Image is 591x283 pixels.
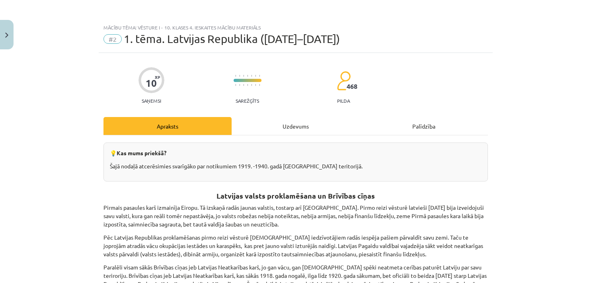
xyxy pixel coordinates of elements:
[251,75,252,77] img: icon-short-line-57e1e144782c952c97e751825c79c345078a6d821885a25fce030b3d8c18986b.svg
[155,75,160,79] span: XP
[239,84,240,86] img: icon-short-line-57e1e144782c952c97e751825c79c345078a6d821885a25fce030b3d8c18986b.svg
[243,84,244,86] img: icon-short-line-57e1e144782c952c97e751825c79c345078a6d821885a25fce030b3d8c18986b.svg
[347,83,357,90] span: 468
[103,203,488,228] p: Pirmais pasaules karš izmainīja Eiropu. Tā izskaņā radās jaunas valstis, tostarp arī [GEOGRAPHIC_...
[247,84,248,86] img: icon-short-line-57e1e144782c952c97e751825c79c345078a6d821885a25fce030b3d8c18986b.svg
[255,75,256,77] img: icon-short-line-57e1e144782c952c97e751825c79c345078a6d821885a25fce030b3d8c18986b.svg
[235,75,236,77] img: icon-short-line-57e1e144782c952c97e751825c79c345078a6d821885a25fce030b3d8c18986b.svg
[5,33,8,38] img: icon-close-lesson-0947bae3869378f0d4975bcd49f059093ad1ed9edebbc8119c70593378902aed.svg
[337,71,351,91] img: students-c634bb4e5e11cddfef0936a35e636f08e4e9abd3cc4e673bd6f9a4125e45ecb1.svg
[236,98,259,103] p: Sarežģīts
[251,84,252,86] img: icon-short-line-57e1e144782c952c97e751825c79c345078a6d821885a25fce030b3d8c18986b.svg
[360,117,488,135] div: Palīdzība
[117,149,166,156] b: Kas mums priekšā?
[103,117,232,135] div: Apraksts
[247,75,248,77] img: icon-short-line-57e1e144782c952c97e751825c79c345078a6d821885a25fce030b3d8c18986b.svg
[110,162,482,170] p: Šajā nodaļā atcerēsimies svarīgāko par notikumiem 1919. -1940. gadā [GEOGRAPHIC_DATA] teritorijā.
[138,98,164,103] p: Saņemsi
[146,78,157,89] div: 10
[337,98,350,103] p: pilda
[259,75,260,77] img: icon-short-line-57e1e144782c952c97e751825c79c345078a6d821885a25fce030b3d8c18986b.svg
[103,34,122,44] span: #2
[235,84,236,86] img: icon-short-line-57e1e144782c952c97e751825c79c345078a6d821885a25fce030b3d8c18986b.svg
[255,84,256,86] img: icon-short-line-57e1e144782c952c97e751825c79c345078a6d821885a25fce030b3d8c18986b.svg
[259,84,260,86] img: icon-short-line-57e1e144782c952c97e751825c79c345078a6d821885a25fce030b3d8c18986b.svg
[110,149,482,157] p: 💡
[103,25,488,30] div: Mācību tēma: Vēsture i - 10. klases 4. ieskaites mācību materiāls
[243,75,244,77] img: icon-short-line-57e1e144782c952c97e751825c79c345078a6d821885a25fce030b3d8c18986b.svg
[232,117,360,135] div: Uzdevums
[103,233,488,258] p: Pēc Latvijas Republikas proklamēšanas pirmo reizi vēsturē [DEMOGRAPHIC_DATA] iedzīvotājiem radās ...
[239,75,240,77] img: icon-short-line-57e1e144782c952c97e751825c79c345078a6d821885a25fce030b3d8c18986b.svg
[124,32,340,45] span: 1. tēma. Latvijas Republika ([DATE]–[DATE])
[217,191,375,200] strong: Latvijas valsts proklamēšana un Brīvības cīņas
